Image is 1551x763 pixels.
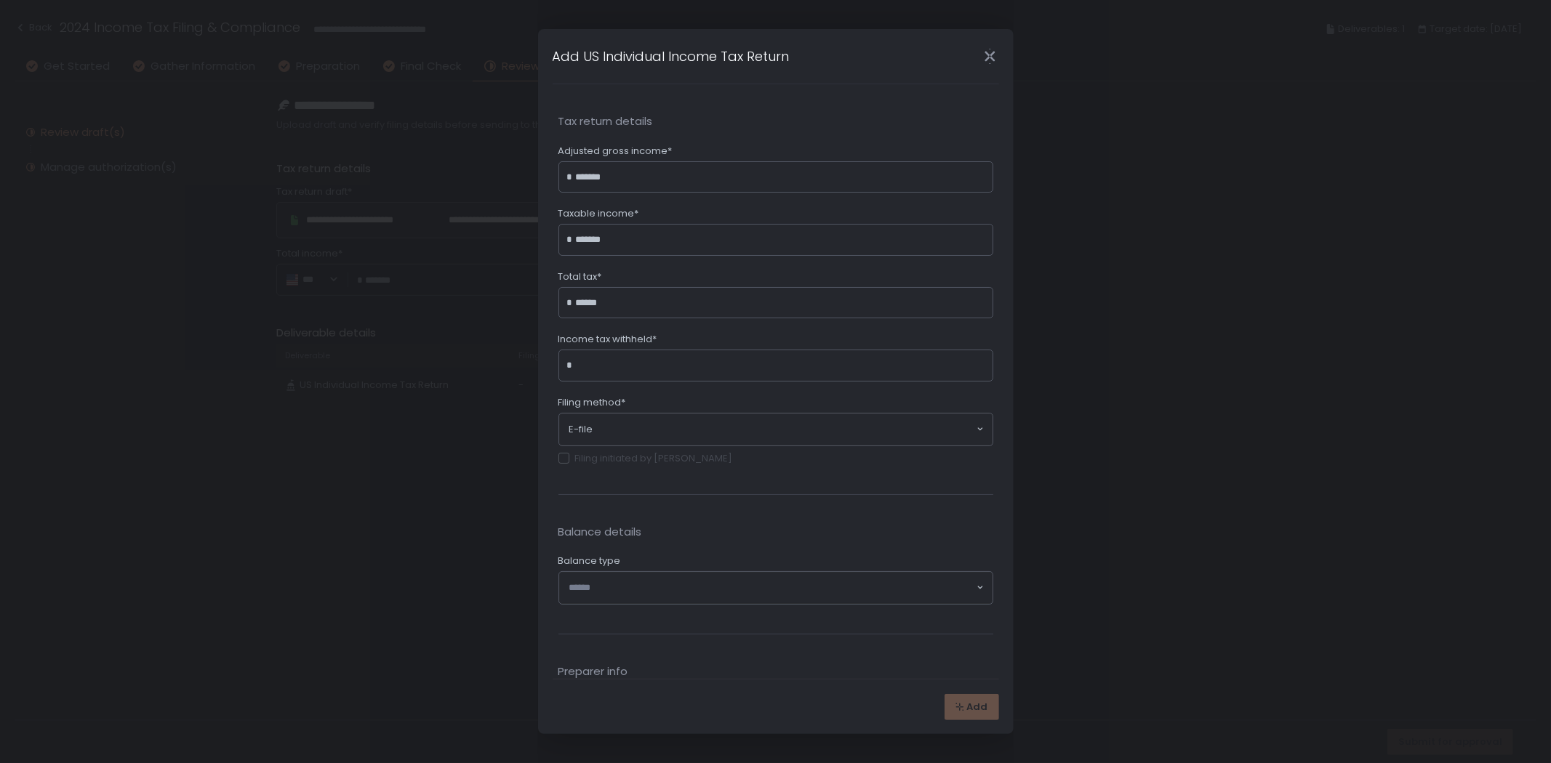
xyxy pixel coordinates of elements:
[558,524,993,541] span: Balance details
[553,47,790,66] h1: Add US Individual Income Tax Return
[558,333,657,346] span: Income tax withheld*
[558,113,993,130] span: Tax return details
[558,554,621,568] span: Balance type
[558,396,626,409] span: Filing method*
[569,423,593,436] span: E-file
[593,422,975,437] input: Search for option
[559,413,993,445] div: Search for option
[558,270,602,283] span: Total tax*
[569,581,975,595] input: Search for option
[558,663,993,680] span: Preparer info
[558,145,673,158] span: Adjusted gross income*
[559,572,993,604] div: Search for option
[558,207,639,220] span: Taxable income*
[967,48,1014,65] div: Close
